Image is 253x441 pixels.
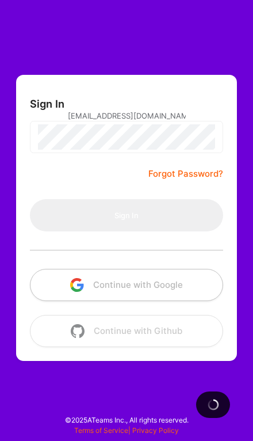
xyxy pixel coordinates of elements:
img: loading [205,397,221,413]
img: icon [70,278,84,292]
a: Privacy Policy [132,426,179,435]
input: Email... [68,103,186,128]
a: Forgot Password? [148,167,223,181]
button: Continue with Github [30,315,223,347]
img: icon [71,324,85,338]
a: Terms of Service [74,426,128,435]
h3: Sign In [30,98,64,111]
button: Continue with Google [30,269,223,301]
button: Sign In [30,199,223,231]
span: | [74,426,179,435]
